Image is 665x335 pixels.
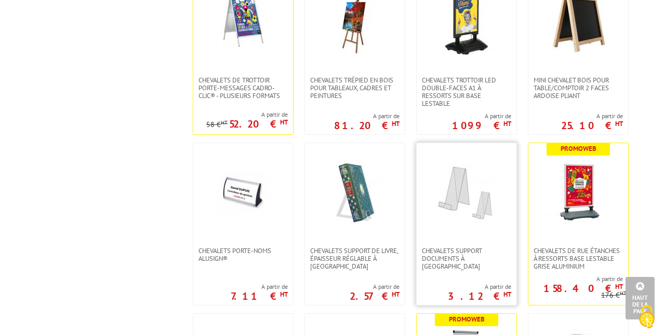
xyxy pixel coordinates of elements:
p: 2.57 € [350,293,400,299]
span: Chevalets porte-noms AluSign® [198,247,288,262]
span: Chevalets de rue étanches à ressorts base lestable Grise Aluminium [534,247,623,270]
span: Chevalets Trottoir LED double-faces A1 à ressorts sur base lestable. [422,76,511,107]
span: Chevalets de trottoir porte-messages Cadro-Clic® - Plusieurs formats [198,76,288,100]
a: Chevalets de trottoir porte-messages Cadro-Clic® - Plusieurs formats [193,76,293,100]
a: Chevalets Trottoir LED double-faces A1 à ressorts sur base lestable. [417,76,516,107]
sup: HT [615,282,623,291]
p: 1099 € [452,122,511,129]
span: A partir de [448,283,511,291]
span: A partir de [350,283,400,291]
a: CHEVALETS SUPPORT DOCUMENTS À [GEOGRAPHIC_DATA] [417,247,516,270]
img: CHEVALETS SUPPORT DE LIVRE, ÉPAISSEUR RÉGLABLE À POSER [321,159,389,226]
p: 58 € [206,121,228,129]
img: Chevalets porte-noms AluSign® [209,159,277,226]
span: A partir de [231,283,288,291]
sup: HT [392,290,400,299]
p: 52.20 € [229,121,288,127]
span: A partir de [528,275,623,283]
p: 81.20 € [334,122,400,129]
b: Promoweb [449,315,485,324]
a: Chevalets Trépied en bois pour tableaux, cadres et peintures [305,76,405,100]
img: CHEVALETS SUPPORT DOCUMENTS À POSER [433,159,500,226]
sup: HT [503,119,511,128]
p: 158.40 € [543,285,623,291]
p: 25.10 € [561,122,623,129]
a: CHEVALETS SUPPORT DE LIVRE, ÉPAISSEUR RÉGLABLE À [GEOGRAPHIC_DATA] [305,247,405,270]
span: A partir de [561,112,623,120]
sup: HT [392,119,400,128]
span: Chevalets Trépied en bois pour tableaux, cadres et peintures [310,76,400,100]
span: Mini Chevalet bois pour Table/comptoir 2 faces Ardoise Pliant [534,76,623,100]
b: Promoweb [561,144,596,153]
sup: HT [503,290,511,299]
img: Cookies (fenêtre modale) [634,304,660,330]
a: Chevalets de rue étanches à ressorts base lestable Grise Aluminium [528,247,628,270]
img: Chevalets de rue étanches à ressorts base lestable Grise Aluminium [544,159,612,226]
p: 3.12 € [448,293,511,299]
a: Haut de la page [626,277,655,319]
span: A partir de [206,110,288,119]
p: 7.11 € [231,293,288,299]
sup: HT [620,289,627,297]
a: Mini Chevalet bois pour Table/comptoir 2 faces Ardoise Pliant [528,76,628,100]
span: CHEVALETS SUPPORT DOCUMENTS À [GEOGRAPHIC_DATA] [422,247,511,270]
button: Cookies (fenêtre modale) [629,300,665,335]
span: A partir de [452,112,511,120]
p: 176 € [601,291,627,299]
a: Chevalets porte-noms AluSign® [193,247,293,262]
sup: HT [615,119,623,128]
span: A partir de [334,112,400,120]
sup: HT [280,290,288,299]
span: CHEVALETS SUPPORT DE LIVRE, ÉPAISSEUR RÉGLABLE À [GEOGRAPHIC_DATA] [310,247,400,270]
sup: HT [221,119,228,126]
sup: HT [280,118,288,127]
